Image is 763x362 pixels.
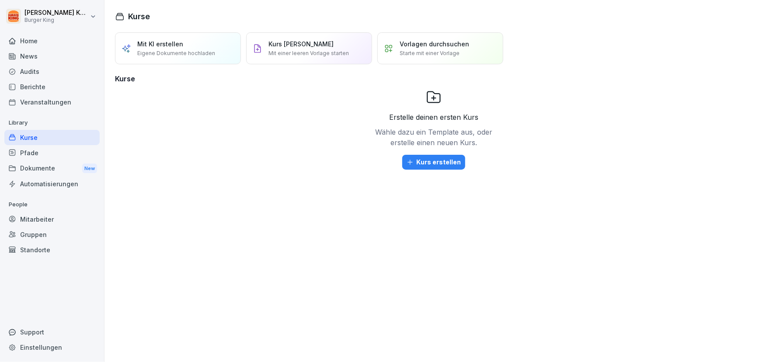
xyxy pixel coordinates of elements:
p: Kurs [PERSON_NAME] [268,39,334,49]
p: Library [4,116,100,130]
a: Gruppen [4,227,100,242]
a: Veranstaltungen [4,94,100,110]
a: Einstellungen [4,340,100,355]
p: Eigene Dokumente hochladen [137,49,215,57]
a: Standorte [4,242,100,258]
a: News [4,49,100,64]
a: Audits [4,64,100,79]
p: People [4,198,100,212]
a: Pfade [4,145,100,160]
a: Berichte [4,79,100,94]
a: Home [4,33,100,49]
p: Burger King [24,17,88,23]
h1: Kurse [128,10,150,22]
p: [PERSON_NAME] Karius [24,9,88,17]
h3: Kurse [115,73,753,84]
p: Mit einer leeren Vorlage starten [268,49,349,57]
p: Erstelle deinen ersten Kurs [389,112,478,122]
div: New [82,164,97,174]
div: Kurs erstellen [407,157,461,167]
a: Mitarbeiter [4,212,100,227]
div: Dokumente [4,160,100,177]
p: Wähle dazu ein Template aus, oder erstelle einen neuen Kurs. [373,127,495,148]
p: Vorlagen durchsuchen [400,39,469,49]
p: Starte mit einer Vorlage [400,49,460,57]
div: Support [4,324,100,340]
p: Mit KI erstellen [137,39,183,49]
a: DokumenteNew [4,160,100,177]
a: Kurse [4,130,100,145]
a: Automatisierungen [4,176,100,191]
button: Kurs erstellen [402,155,465,170]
